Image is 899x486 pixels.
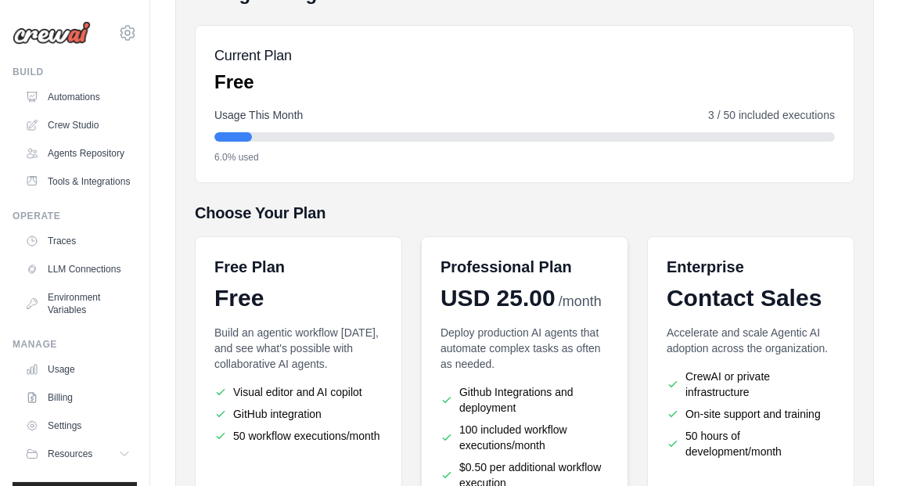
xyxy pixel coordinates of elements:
[441,422,609,453] li: 100 included workflow executions/month
[19,169,137,194] a: Tools & Integrations
[214,70,292,95] p: Free
[214,151,259,164] span: 6.0% used
[441,284,556,312] span: USD 25.00
[13,21,91,45] img: Logo
[441,256,572,278] h6: Professional Plan
[214,406,383,422] li: GitHub integration
[19,229,137,254] a: Traces
[19,441,137,466] button: Resources
[48,448,92,460] span: Resources
[214,325,383,372] p: Build an agentic workflow [DATE], and see what's possible with collaborative AI agents.
[19,85,137,110] a: Automations
[667,256,835,278] h6: Enterprise
[667,406,835,422] li: On-site support and training
[19,357,137,382] a: Usage
[821,411,899,486] iframe: Chat Widget
[214,256,285,278] h6: Free Plan
[667,284,835,312] div: Contact Sales
[667,325,835,356] p: Accelerate and scale Agentic AI adoption across the organization.
[214,384,383,400] li: Visual editor and AI copilot
[214,284,383,312] div: Free
[19,113,137,138] a: Crew Studio
[19,285,137,322] a: Environment Variables
[214,428,383,444] li: 50 workflow executions/month
[19,257,137,282] a: LLM Connections
[441,325,609,372] p: Deploy production AI agents that automate complex tasks as often as needed.
[708,107,835,123] span: 3 / 50 included executions
[19,385,137,410] a: Billing
[441,384,609,416] li: Github Integrations and deployment
[667,428,835,459] li: 50 hours of development/month
[13,338,137,351] div: Manage
[19,141,137,166] a: Agents Repository
[214,45,292,67] h5: Current Plan
[559,291,602,312] span: /month
[214,107,303,123] span: Usage This Month
[19,413,137,438] a: Settings
[13,210,137,222] div: Operate
[667,369,835,400] li: CrewAI or private infrastructure
[13,66,137,78] div: Build
[195,202,854,224] h5: Choose Your Plan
